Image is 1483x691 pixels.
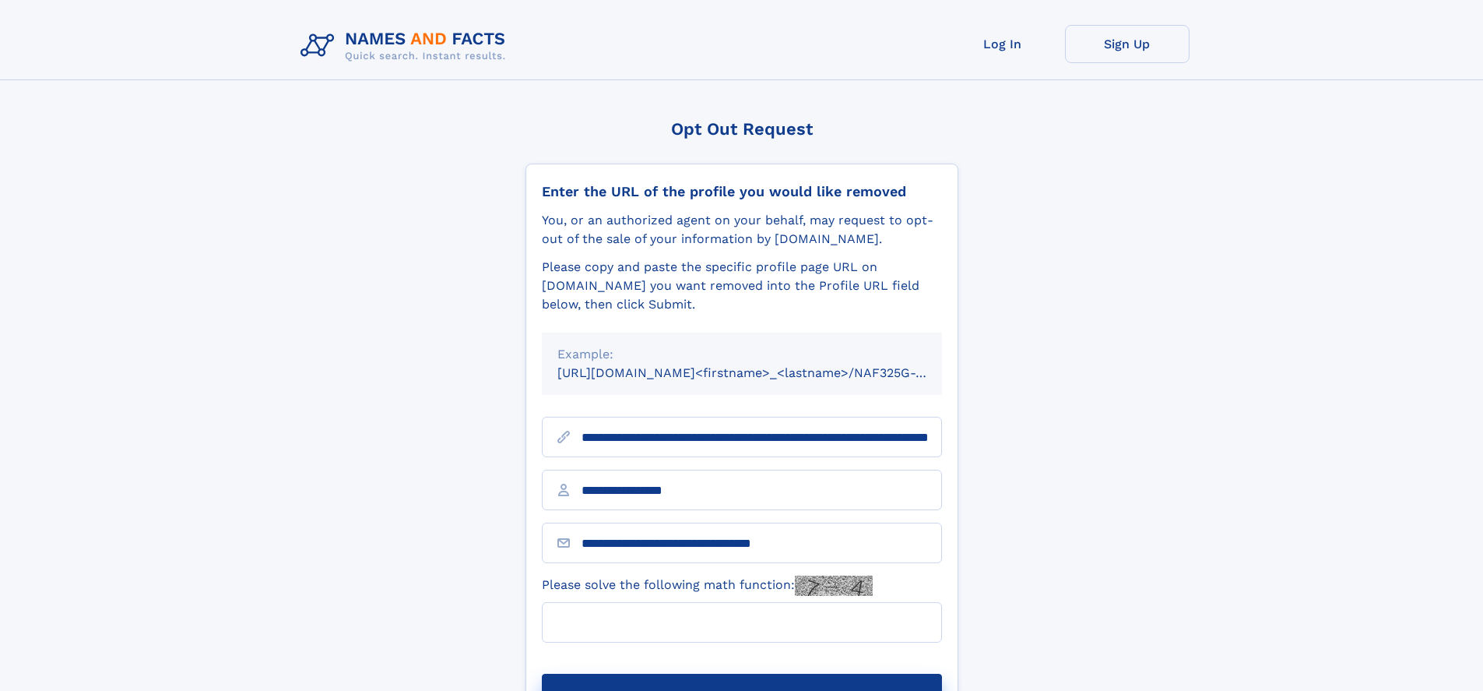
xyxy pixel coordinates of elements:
[294,25,518,67] img: Logo Names and Facts
[1065,25,1190,63] a: Sign Up
[542,258,942,314] div: Please copy and paste the specific profile page URL on [DOMAIN_NAME] you want removed into the Pr...
[542,183,942,200] div: Enter the URL of the profile you would like removed
[542,211,942,249] div: You, or an authorized agent on your behalf, may request to opt-out of the sale of your informatio...
[557,365,972,380] small: [URL][DOMAIN_NAME]<firstname>_<lastname>/NAF325G-xxxxxxxx
[542,576,873,596] label: Please solve the following math function:
[525,119,958,139] div: Opt Out Request
[940,25,1065,63] a: Log In
[557,345,926,364] div: Example:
